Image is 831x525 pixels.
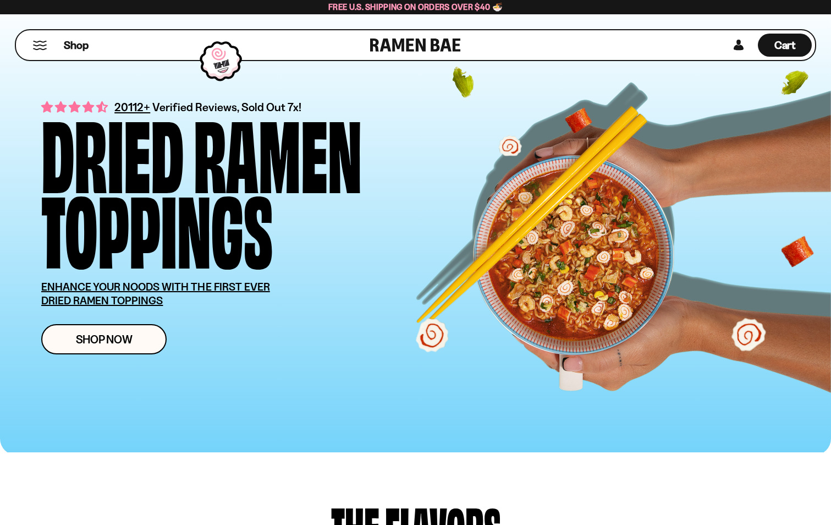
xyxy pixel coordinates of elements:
span: Cart [774,39,796,52]
span: Shop Now [76,333,133,345]
div: Ramen [194,113,362,188]
span: Free U.S. Shipping on Orders over $40 🍜 [328,2,503,12]
a: Shop Now [41,324,167,354]
a: Cart [758,30,812,60]
div: Toppings [41,188,273,264]
button: Mobile Menu Trigger [32,41,47,50]
a: Shop [64,34,89,57]
span: Shop [64,38,89,53]
div: Dried [41,113,184,188]
u: ENHANCE YOUR NOODS WITH THE FIRST EVER DRIED RAMEN TOPPINGS [41,280,270,307]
